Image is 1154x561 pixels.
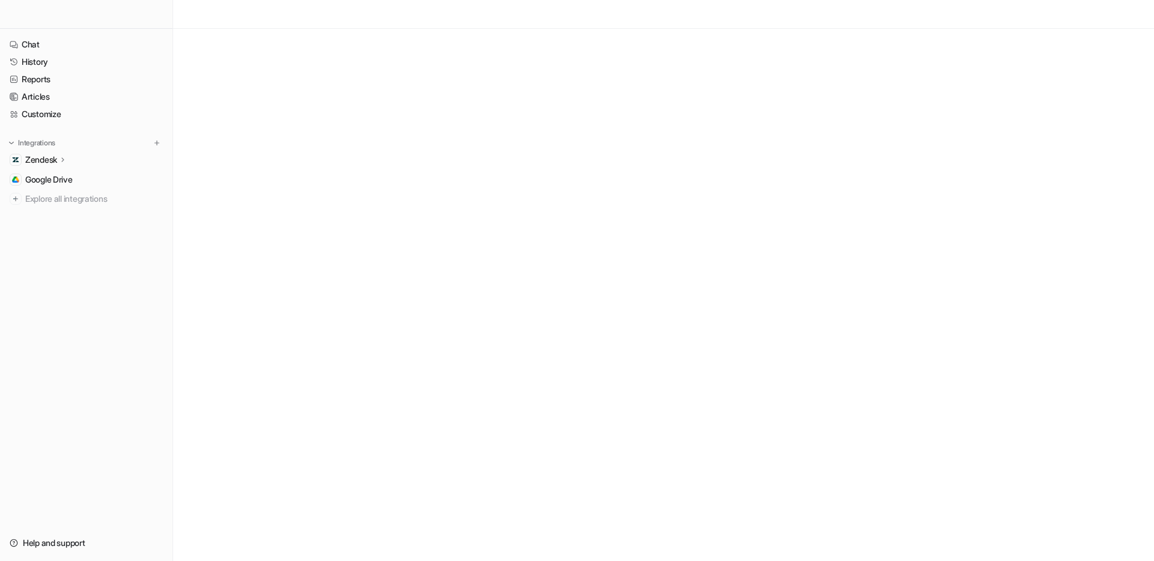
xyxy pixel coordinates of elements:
button: Integrations [5,137,59,149]
a: Chat [5,36,168,53]
a: Articles [5,88,168,105]
a: Explore all integrations [5,190,168,207]
img: expand menu [7,139,16,147]
a: Help and support [5,535,168,551]
a: Google DriveGoogle Drive [5,171,168,188]
a: Reports [5,71,168,88]
a: History [5,53,168,70]
img: menu_add.svg [153,139,161,147]
img: Google Drive [12,176,19,183]
img: Zendesk [12,156,19,163]
span: Google Drive [25,174,73,186]
p: Integrations [18,138,55,148]
a: Customize [5,106,168,123]
p: Zendesk [25,154,57,166]
img: explore all integrations [10,193,22,205]
span: Explore all integrations [25,189,163,208]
